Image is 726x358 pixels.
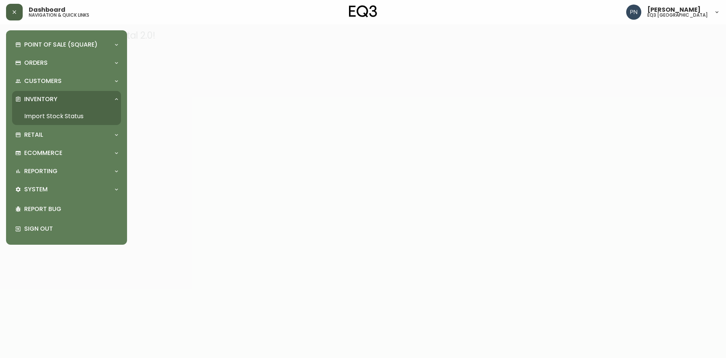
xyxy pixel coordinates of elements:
div: Orders [12,55,121,71]
div: Ecommerce [12,145,121,161]
span: Dashboard [29,7,65,13]
img: 496f1288aca128e282dab2021d4f4334 [626,5,641,20]
p: Reporting [24,167,57,175]
p: Point of Sale (Square) [24,41,98,49]
p: Customers [24,77,62,85]
a: Import Stock Status [12,108,121,125]
div: Inventory [12,91,121,108]
div: Point of Sale (Square) [12,36,121,53]
div: Sign Out [12,219,121,239]
h5: navigation & quick links [29,13,89,17]
p: Retail [24,131,43,139]
img: logo [349,5,377,17]
p: Inventory [24,95,57,103]
div: Retail [12,127,121,143]
div: Reporting [12,163,121,180]
p: System [24,185,48,194]
p: Report Bug [24,205,118,213]
p: Sign Out [24,225,118,233]
div: Report Bug [12,199,121,219]
h5: eq3 [GEOGRAPHIC_DATA] [647,13,708,17]
p: Orders [24,59,48,67]
div: Customers [12,73,121,89]
p: Ecommerce [24,149,62,157]
span: [PERSON_NAME] [647,7,701,13]
div: System [12,181,121,198]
